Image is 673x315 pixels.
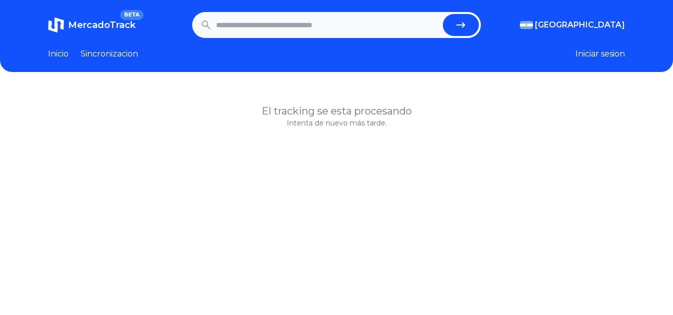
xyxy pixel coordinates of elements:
a: MercadoTrackBETA [48,17,136,33]
span: BETA [120,10,144,20]
img: Argentina [520,21,533,29]
a: Sincronizacion [81,48,138,60]
a: Inicio [48,48,69,60]
span: [GEOGRAPHIC_DATA] [535,19,625,31]
p: Intenta de nuevo más tarde. [48,118,625,128]
img: MercadoTrack [48,17,64,33]
button: Iniciar sesion [575,48,625,60]
h1: El tracking se esta procesando [48,104,625,118]
span: MercadoTrack [68,19,136,30]
button: [GEOGRAPHIC_DATA] [520,19,625,31]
